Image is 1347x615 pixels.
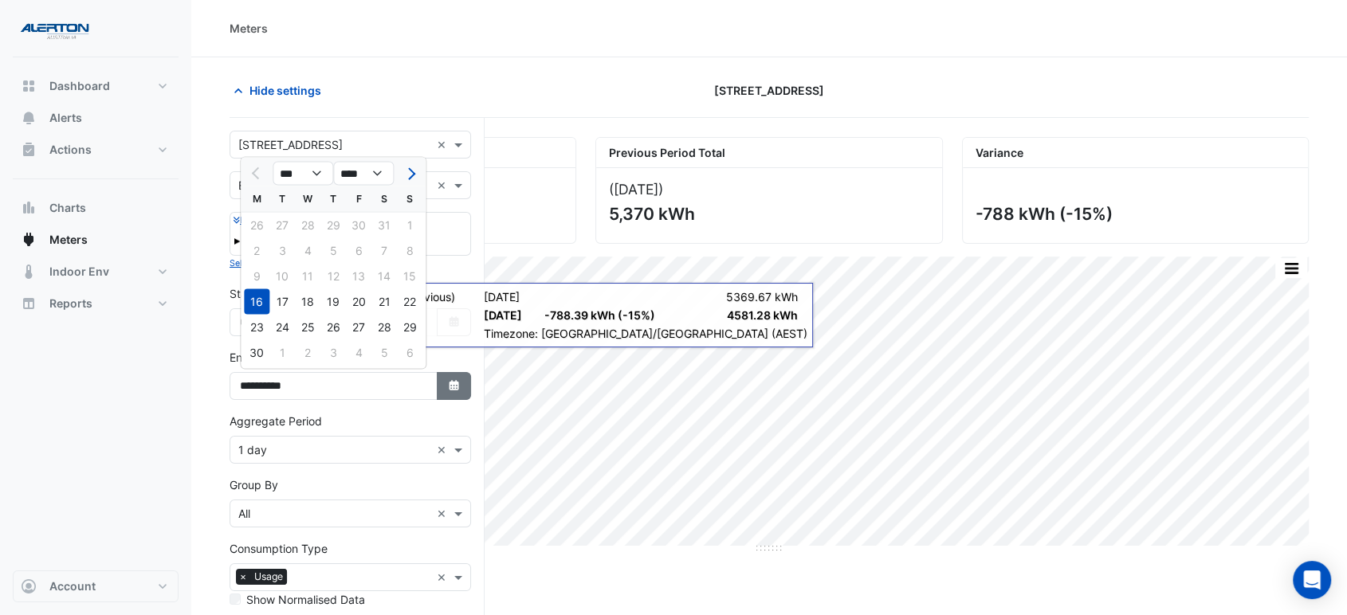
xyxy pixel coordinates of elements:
[269,340,295,366] div: Tuesday, July 1, 2025
[437,505,450,522] span: Clear
[447,379,461,393] fa-icon: Select Date
[371,289,397,315] div: Saturday, June 21, 2025
[234,215,283,225] small: Expand All
[244,315,269,340] div: 23
[244,186,269,212] div: M
[49,110,82,126] span: Alerts
[320,315,346,340] div: Thursday, June 26, 2025
[230,476,278,493] label: Group By
[320,289,346,315] div: 19
[13,570,179,602] button: Account
[371,340,397,366] div: 5
[234,213,283,227] button: Expand All
[609,204,925,224] div: 5,370 kWh
[49,264,109,280] span: Indoor Env
[230,413,322,429] label: Aggregate Period
[320,186,346,212] div: T
[244,340,269,366] div: 30
[21,296,37,311] app-icon: Reports
[609,181,929,198] div: ([DATE] )
[295,340,320,366] div: 2
[397,289,422,315] div: Sunday, June 22, 2025
[19,13,91,45] img: Company Logo
[371,340,397,366] div: Saturday, July 5, 2025
[437,441,450,458] span: Clear
[333,162,394,186] select: Select year
[295,315,320,340] div: 25
[346,340,371,366] div: Friday, July 4, 2025
[250,569,287,585] span: Usage
[714,82,824,99] span: [STREET_ADDRESS]
[269,315,295,340] div: Tuesday, June 24, 2025
[397,340,422,366] div: Sunday, July 6, 2025
[346,340,371,366] div: 4
[13,224,179,256] button: Meters
[13,192,179,224] button: Charts
[49,142,92,158] span: Actions
[295,315,320,340] div: Wednesday, June 25, 2025
[13,134,179,166] button: Actions
[371,289,397,315] div: 21
[21,200,37,216] app-icon: Charts
[1293,561,1331,599] div: Open Intercom Messenger
[397,289,422,315] div: 22
[49,78,110,94] span: Dashboard
[230,20,268,37] div: Meters
[400,161,419,186] button: Next month
[249,82,321,99] span: Hide settings
[963,138,1308,168] div: Variance
[246,591,365,608] label: Show Normalised Data
[49,232,88,248] span: Meters
[437,177,450,194] span: Clear
[295,289,320,315] div: 18
[13,288,179,319] button: Reports
[976,204,1292,224] div: -788 kWh (-15%)
[1275,258,1307,278] button: More Options
[269,289,295,315] div: 17
[230,256,302,270] button: Select Reportable
[397,315,422,340] div: 29
[447,315,461,329] fa-icon: Select Date
[320,289,346,315] div: Thursday, June 19, 2025
[230,540,328,557] label: Consumption Type
[295,289,320,315] div: Wednesday, June 18, 2025
[397,340,422,366] div: 6
[21,232,37,248] app-icon: Meters
[269,186,295,212] div: T
[320,340,346,366] div: Thursday, July 3, 2025
[21,78,37,94] app-icon: Dashboard
[596,138,941,168] div: Previous Period Total
[346,289,371,315] div: Friday, June 20, 2025
[371,315,397,340] div: Saturday, June 28, 2025
[269,340,295,366] div: 1
[13,256,179,288] button: Indoor Env
[320,315,346,340] div: 26
[21,264,37,280] app-icon: Indoor Env
[397,186,422,212] div: S
[49,296,92,311] span: Reports
[244,289,269,315] div: Monday, June 16, 2025
[13,102,179,134] button: Alerts
[49,578,96,594] span: Account
[49,200,86,216] span: Charts
[437,569,450,586] span: Clear
[230,349,277,366] label: End Date
[236,569,250,585] span: ×
[346,186,371,212] div: F
[371,186,397,212] div: S
[230,76,332,104] button: Hide settings
[397,315,422,340] div: Sunday, June 29, 2025
[346,315,371,340] div: Friday, June 27, 2025
[437,136,450,153] span: Clear
[13,70,179,102] button: Dashboard
[269,315,295,340] div: 24
[371,315,397,340] div: 28
[269,289,295,315] div: Tuesday, June 17, 2025
[295,186,320,212] div: W
[244,340,269,366] div: Monday, June 30, 2025
[346,315,371,340] div: 27
[230,285,283,302] label: Start Date
[230,258,302,268] small: Select Reportable
[244,289,269,315] div: 16
[21,110,37,126] app-icon: Alerts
